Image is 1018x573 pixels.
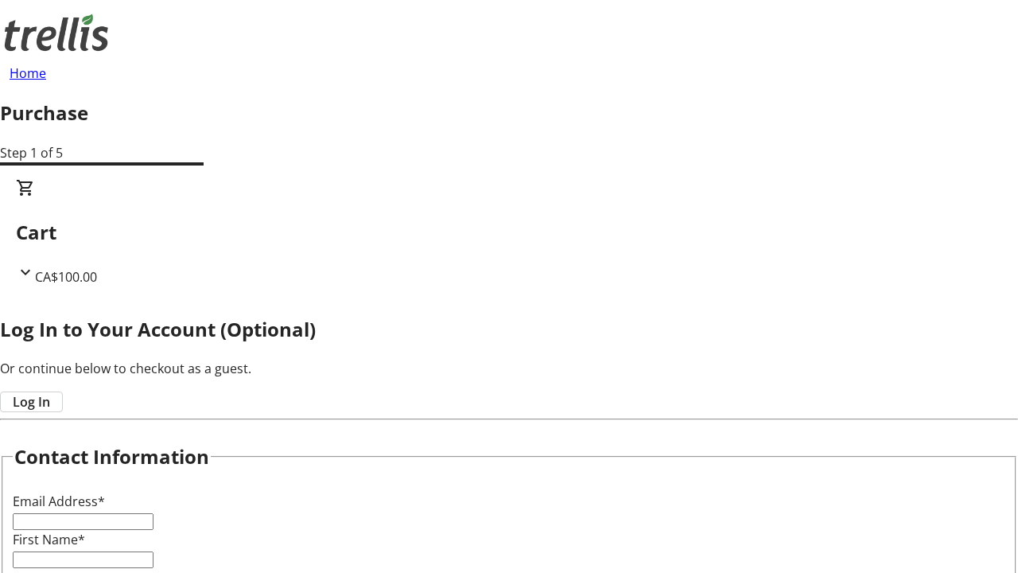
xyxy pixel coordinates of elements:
[35,268,97,286] span: CA$100.00
[13,392,50,411] span: Log In
[16,178,1002,286] div: CartCA$100.00
[13,531,85,548] label: First Name*
[14,442,209,471] h2: Contact Information
[13,493,105,510] label: Email Address*
[16,218,1002,247] h2: Cart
